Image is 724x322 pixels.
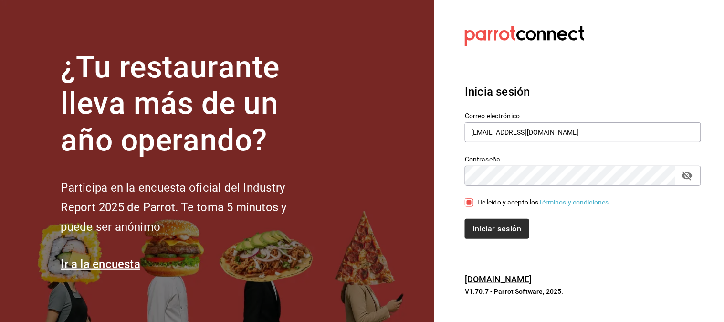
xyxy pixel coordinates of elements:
[465,287,701,296] p: V1.70.7 - Parrot Software, 2025.
[477,197,611,207] div: He leído y acepto los
[61,258,140,271] a: Ir a la encuesta
[679,168,695,184] button: passwordField
[465,122,701,142] input: Ingresa tu correo electrónico
[539,198,611,206] a: Términos y condiciones.
[465,83,701,100] h3: Inicia sesión
[465,219,529,239] button: Iniciar sesión
[61,49,318,159] h1: ¿Tu restaurante lleva más de un año operando?
[61,178,318,236] h2: Participa en la encuesta oficial del Industry Report 2025 de Parrot. Te toma 5 minutos y puede se...
[465,156,701,162] label: Contraseña
[465,274,532,284] a: [DOMAIN_NAME]
[465,112,701,119] label: Correo electrónico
